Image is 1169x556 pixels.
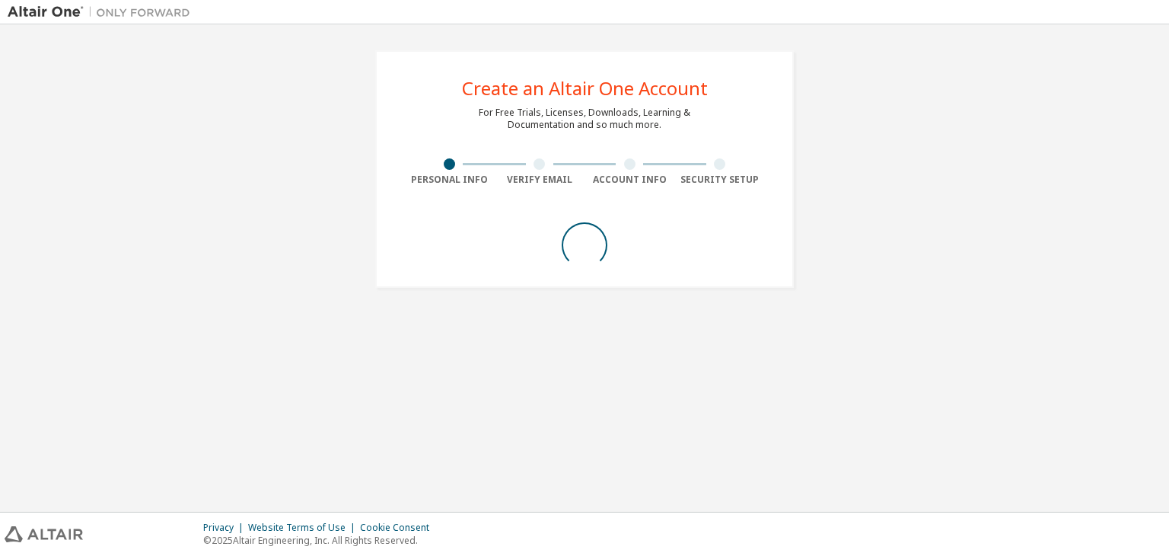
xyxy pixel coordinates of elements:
[584,174,675,186] div: Account Info
[203,534,438,547] p: © 2025 Altair Engineering, Inc. All Rights Reserved.
[462,79,708,97] div: Create an Altair One Account
[360,522,438,534] div: Cookie Consent
[675,174,766,186] div: Security Setup
[479,107,690,131] div: For Free Trials, Licenses, Downloads, Learning & Documentation and so much more.
[203,522,248,534] div: Privacy
[248,522,360,534] div: Website Terms of Use
[404,174,495,186] div: Personal Info
[495,174,585,186] div: Verify Email
[5,526,83,542] img: altair_logo.svg
[8,5,198,20] img: Altair One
